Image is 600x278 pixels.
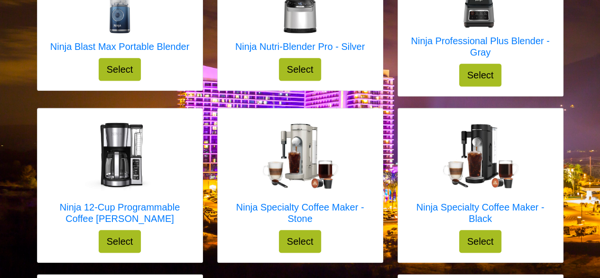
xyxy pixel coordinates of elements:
[279,230,322,253] button: Select
[407,35,554,58] h5: Ninja Professional Plus Blender - Gray
[459,230,502,253] button: Select
[82,118,158,194] img: Ninja 12-Cup Programmable Coffee Brewer
[99,230,141,253] button: Select
[227,118,373,230] a: Ninja Specialty Coffee Maker - Stone Ninja Specialty Coffee Maker - Stone
[99,58,141,81] button: Select
[47,201,193,224] h5: Ninja 12-Cup Programmable Coffee [PERSON_NAME]
[235,41,365,52] h5: Ninja Nutri-Blender Pro - Silver
[443,124,518,189] img: Ninja Specialty Coffee Maker - Black
[50,41,189,52] h5: Ninja Blast Max Portable Blender
[262,124,338,188] img: Ninja Specialty Coffee Maker - Stone
[227,201,373,224] h5: Ninja Specialty Coffee Maker - Stone
[459,64,502,86] button: Select
[279,58,322,81] button: Select
[47,118,193,230] a: Ninja 12-Cup Programmable Coffee Brewer Ninja 12-Cup Programmable Coffee [PERSON_NAME]
[407,118,554,230] a: Ninja Specialty Coffee Maker - Black Ninja Specialty Coffee Maker - Black
[407,201,554,224] h5: Ninja Specialty Coffee Maker - Black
